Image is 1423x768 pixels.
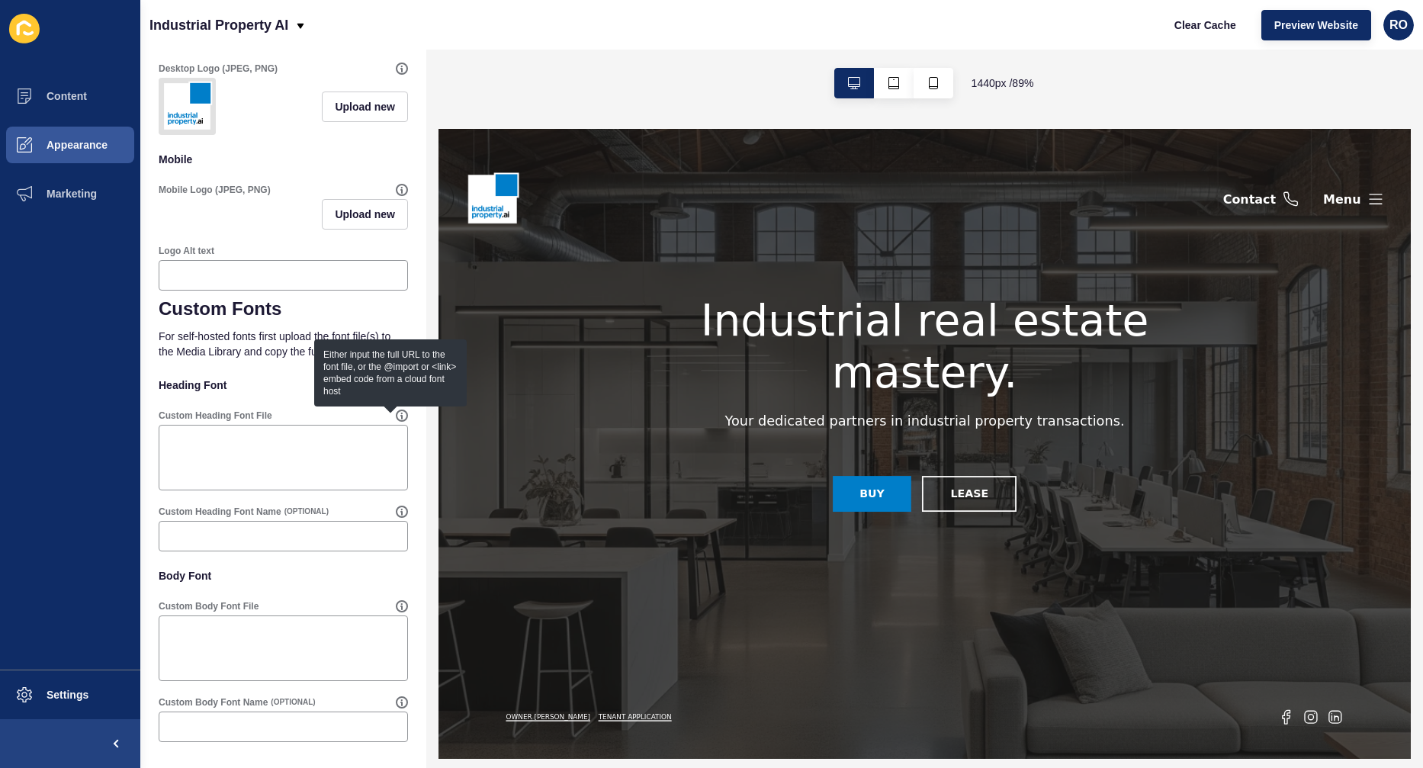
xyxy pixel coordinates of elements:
h2: Your dedicated partners in industrial property transactions. [323,320,775,339]
a: LEASE [546,392,653,432]
span: Upload new [335,207,395,222]
h1: Industrial real estate mastery. [230,188,867,305]
span: (OPTIONAL) [284,506,329,517]
span: RO [1389,18,1408,33]
button: Preview Website [1261,10,1371,40]
label: Logo Alt text [159,245,214,257]
button: Menu [999,70,1068,89]
p: Body Font [159,559,408,593]
button: Upload new [322,92,408,122]
label: Custom Heading Font Name [159,506,281,518]
span: (OPTIONAL) [271,697,315,708]
a: TENANT APPLICATION [181,660,263,668]
span: 1440 px / 89 % [972,76,1034,91]
button: Upload new [322,199,408,230]
span: Preview Website [1274,18,1358,33]
label: Custom Body Font Name [159,696,268,709]
button: Clear Cache [1161,10,1249,40]
div: Either input the full URL to the font file, or the @import or <link> embed code from a cloud font... [323,349,458,397]
label: Mobile Logo (JPEG, PNG) [159,184,271,196]
img: 40d339e2969f1064462635dfcdc486a4.png [162,81,213,132]
div: Menu [999,70,1042,89]
img: Company logo [31,49,92,110]
label: Custom Heading Font File [159,410,272,422]
h1: Custom Fonts [159,298,408,320]
label: Desktop Logo (JPEG, PNG) [159,63,278,75]
p: Industrial Property AI [149,6,288,44]
div: Contact [886,70,946,89]
span: Upload new [335,99,395,114]
span: Clear Cache [1174,18,1236,33]
p: For self-hosted fonts first upload the font file(s) to the Media Library and copy the full URL to... [159,320,408,368]
a: BUY [445,392,535,432]
a: OWNER [PERSON_NAME] [76,660,172,668]
p: Mobile [159,143,408,176]
label: Custom Body Font File [159,600,259,612]
p: Heading Font [159,368,408,402]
